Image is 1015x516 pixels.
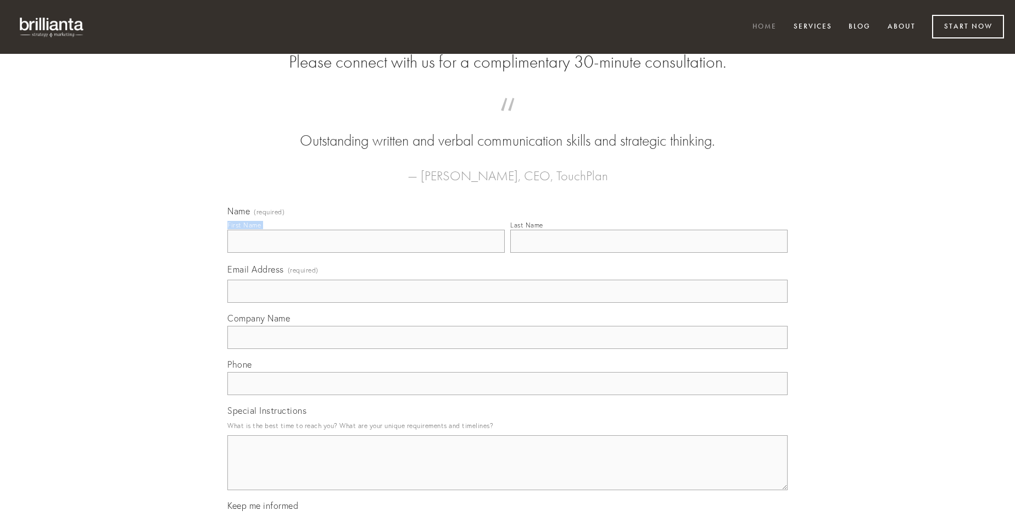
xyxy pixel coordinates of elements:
[227,500,298,511] span: Keep me informed
[510,221,543,229] div: Last Name
[880,18,923,36] a: About
[11,11,93,43] img: brillianta - research, strategy, marketing
[227,405,306,416] span: Special Instructions
[254,209,285,215] span: (required)
[227,206,250,217] span: Name
[227,359,252,370] span: Phone
[245,109,770,152] blockquote: Outstanding written and verbal communication skills and strategic thinking.
[932,15,1004,38] a: Start Now
[227,221,261,229] div: First Name
[745,18,784,36] a: Home
[227,313,290,324] span: Company Name
[245,109,770,130] span: “
[288,263,319,278] span: (required)
[245,152,770,187] figcaption: — [PERSON_NAME], CEO, TouchPlan
[227,418,788,433] p: What is the best time to reach you? What are your unique requirements and timelines?
[787,18,839,36] a: Services
[227,52,788,73] h2: Please connect with us for a complimentary 30-minute consultation.
[227,264,284,275] span: Email Address
[841,18,878,36] a: Blog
